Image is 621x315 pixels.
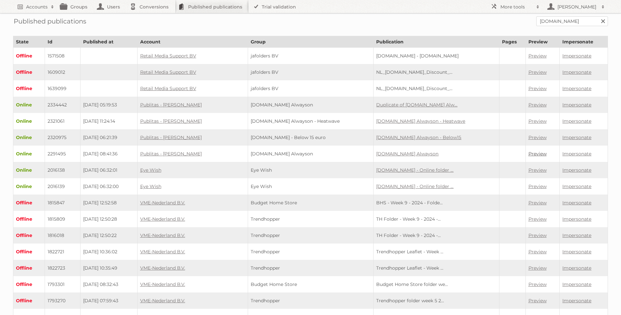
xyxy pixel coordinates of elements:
[374,244,499,260] td: Trendhopper Leaflet - Week ...
[528,86,547,91] a: Preview
[248,195,374,211] td: Budget Home Store
[140,183,161,189] a: Eye Wish
[83,134,117,140] span: [DATE] 06:21:39
[528,183,547,189] a: Preview
[140,134,202,140] a: Publitas - [PERSON_NAME]
[562,102,591,108] a: Impersonate
[562,216,591,222] a: Impersonate
[13,227,45,244] td: Offline
[45,195,81,211] td: 1815847
[83,232,117,238] span: [DATE] 12:50:22
[13,64,45,80] td: Offline
[528,216,547,222] a: Preview
[376,183,453,189] a: [DOMAIN_NAME] - Online folder ...
[562,298,591,304] a: Impersonate
[83,151,118,157] span: [DATE] 08:41:36
[13,48,45,64] td: Offline
[140,232,185,238] a: VME-Nederland B.V.
[248,227,374,244] td: Trendhopper
[45,80,81,97] td: 1639099
[45,64,81,80] td: 1609012
[562,86,591,91] a: Impersonate
[140,265,185,271] a: VME-Nederland B.V.
[248,162,374,178] td: Eye Wish
[499,36,525,48] th: Pages
[528,232,547,238] a: Preview
[528,167,547,173] a: Preview
[374,80,499,97] td: NL_[DOMAIN_NAME]_Discount_...
[83,118,115,124] span: [DATE] 11:24:14
[500,4,533,10] h2: More tools
[140,281,185,287] a: VME-Nederland B.V.
[140,69,196,75] a: Retail Media Support BV
[525,36,560,48] th: Preview
[248,292,374,309] td: Trendhopper
[528,281,547,287] a: Preview
[248,276,374,292] td: Budget Home Store
[13,292,45,309] td: Offline
[374,36,499,48] th: Publication
[528,118,547,124] a: Preview
[374,211,499,227] td: TH Folder - Week 9 - 2024 -...
[376,102,457,108] a: Duplicate of [DOMAIN_NAME] Alw...
[45,276,81,292] td: 1793301
[83,183,119,189] span: [DATE] 06:32:00
[562,53,591,59] a: Impersonate
[528,249,547,255] a: Preview
[45,244,81,260] td: 1822721
[528,69,547,75] a: Preview
[528,200,547,206] a: Preview
[562,232,591,238] a: Impersonate
[248,113,374,129] td: [DOMAIN_NAME] Alwayson - Heatwave
[83,265,117,271] span: [DATE] 10:35:49
[13,129,45,146] td: Online
[13,97,45,113] td: Online
[562,134,591,140] a: Impersonate
[83,200,117,206] span: [DATE] 12:52:58
[374,260,499,276] td: Trendhopper Leaflet - Week ...
[140,200,185,206] a: VME-Nederland B.V.
[376,151,438,157] a: [DOMAIN_NAME] Alwayson
[376,167,453,173] a: [DOMAIN_NAME] - Online folder ...
[83,298,118,304] span: [DATE] 07:59:43
[83,216,117,222] span: [DATE] 12:50:28
[376,118,465,124] a: [DOMAIN_NAME] Alwayson - Heatwave
[13,162,45,178] td: Online
[248,48,374,64] td: jafolders BV
[248,178,374,195] td: Eye Wish
[13,80,45,97] td: Offline
[528,102,547,108] a: Preview
[83,167,117,173] span: [DATE] 06:32:01
[140,167,161,173] a: Eye Wish
[140,216,185,222] a: VME-Nederland B.V.
[528,265,547,271] a: Preview
[248,97,374,113] td: [DOMAIN_NAME] Alwayson
[140,118,202,124] a: Publitas - [PERSON_NAME]
[13,244,45,260] td: Offline
[13,36,45,48] th: State
[45,48,81,64] td: 1571508
[562,118,591,124] a: Impersonate
[562,200,591,206] a: Impersonate
[562,167,591,173] a: Impersonate
[13,146,45,162] td: Online
[248,80,374,97] td: jafolders BV
[80,36,137,48] th: Published at
[248,64,374,80] td: jafolders BV
[528,53,547,59] a: Preview
[140,151,202,157] a: Publitas - [PERSON_NAME]
[83,249,117,255] span: [DATE] 10:36:02
[13,260,45,276] td: Offline
[562,69,591,75] a: Impersonate
[248,36,374,48] th: Group
[45,36,81,48] th: Id
[528,151,547,157] a: Preview
[13,195,45,211] td: Offline
[45,162,81,178] td: 2016138
[45,227,81,244] td: 1816018
[45,211,81,227] td: 1815809
[248,260,374,276] td: Trendhopper
[374,276,499,292] td: Budget Home Store folder we...
[562,265,591,271] a: Impersonate
[45,260,81,276] td: 1822723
